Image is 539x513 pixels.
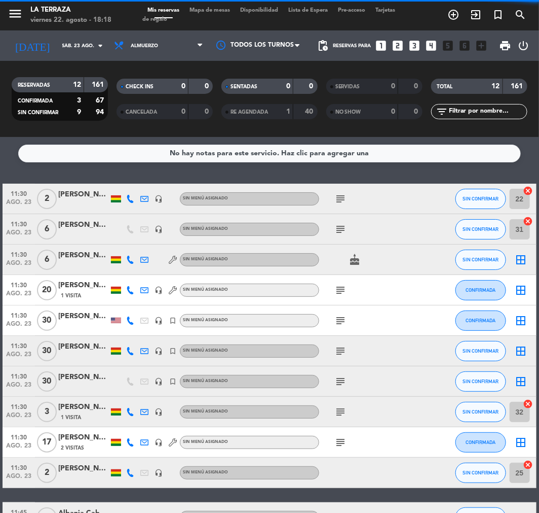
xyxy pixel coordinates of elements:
[517,40,529,52] i: power_settings_new
[499,40,512,52] span: print
[37,371,57,392] span: 30
[8,35,57,56] i: [DATE]
[235,8,283,13] span: Disponibilidad
[155,408,163,416] i: headset_mic
[515,375,527,388] i: border_all
[6,199,31,211] span: ago. 23
[230,84,257,89] span: SENTADAS
[448,106,527,117] input: Filtrar por nombre...
[492,83,500,90] strong: 12
[349,254,361,266] i: cake
[334,193,346,205] i: subject
[61,292,81,300] span: 1 Visita
[523,460,533,470] i: cancel
[463,348,498,354] span: SIN CONFIRMAR
[455,219,506,240] button: SIN CONFIRMAR
[183,409,228,414] span: Sin menú asignado
[6,290,31,302] span: ago. 23
[30,5,111,15] div: La Terraza
[283,8,333,13] span: Lista de Espera
[8,6,23,21] i: menu
[58,280,109,291] div: [PERSON_NAME]
[96,109,106,116] strong: 94
[37,311,57,331] span: 30
[6,400,31,412] span: 11:30
[515,315,527,327] i: border_all
[6,309,31,321] span: 11:30
[6,248,31,260] span: 11:30
[18,110,58,115] span: SIN CONFIRMAR
[470,9,482,21] i: exit_to_app
[6,187,31,199] span: 11:30
[183,288,228,292] span: Sin menú asignado
[442,39,455,52] i: looks_5
[169,317,177,325] i: turned_in_not
[514,9,526,21] i: search
[391,108,395,115] strong: 0
[6,218,31,229] span: 11:30
[170,148,369,159] div: No hay notas para este servicio. Haz clic para agregar una
[414,83,420,90] strong: 0
[155,469,163,477] i: headset_mic
[414,108,420,115] strong: 0
[309,83,315,90] strong: 0
[155,317,163,325] i: headset_mic
[37,402,57,422] span: 3
[463,409,498,415] span: SIN CONFIRMAR
[466,439,495,445] span: CONFIRMADA
[183,318,228,322] span: Sin menú asignado
[18,98,53,104] span: CONFIRMADA
[455,341,506,361] button: SIN CONFIRMAR
[286,83,290,90] strong: 0
[37,341,57,361] span: 30
[408,39,421,52] i: looks_3
[523,216,533,226] i: cancel
[155,195,163,203] i: headset_mic
[126,110,157,115] span: CANCELADA
[181,108,185,115] strong: 0
[61,444,84,452] span: 2 Visitas
[455,463,506,483] button: SIN CONFIRMAR
[333,8,370,13] span: Pre-acceso
[516,30,531,61] div: LOG OUT
[436,106,448,118] i: filter_list
[8,6,23,25] button: menu
[6,431,31,442] span: 11:30
[455,250,506,270] button: SIN CONFIRMAR
[375,39,388,52] i: looks_one
[463,226,498,232] span: SIN CONFIRMAR
[126,84,153,89] span: CHECK INS
[6,473,31,485] span: ago. 23
[523,186,533,196] i: cancel
[37,250,57,270] span: 6
[523,399,533,409] i: cancel
[334,345,346,357] i: subject
[335,84,360,89] span: SERVIDAS
[463,196,498,201] span: SIN CONFIRMAR
[131,43,158,49] span: Almuerzo
[475,39,488,52] i: add_box
[455,371,506,392] button: SIN CONFIRMAR
[37,432,57,453] span: 17
[6,229,31,241] span: ago. 23
[437,84,453,89] span: TOTAL
[6,370,31,382] span: 11:30
[334,436,346,449] i: subject
[334,284,346,296] i: subject
[181,83,185,90] strong: 0
[183,379,228,383] span: Sin menú asignado
[155,286,163,294] i: headset_mic
[58,341,109,353] div: [PERSON_NAME]
[155,378,163,386] i: headset_mic
[37,280,57,300] span: 20
[58,219,109,231] div: [PERSON_NAME]
[183,470,228,474] span: Sin menú asignado
[6,412,31,424] span: ago. 23
[463,379,498,384] span: SIN CONFIRMAR
[425,39,438,52] i: looks_4
[6,339,31,351] span: 11:30
[334,223,346,235] i: subject
[391,83,395,90] strong: 0
[58,432,109,443] div: [PERSON_NAME]
[463,257,498,262] span: SIN CONFIRMAR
